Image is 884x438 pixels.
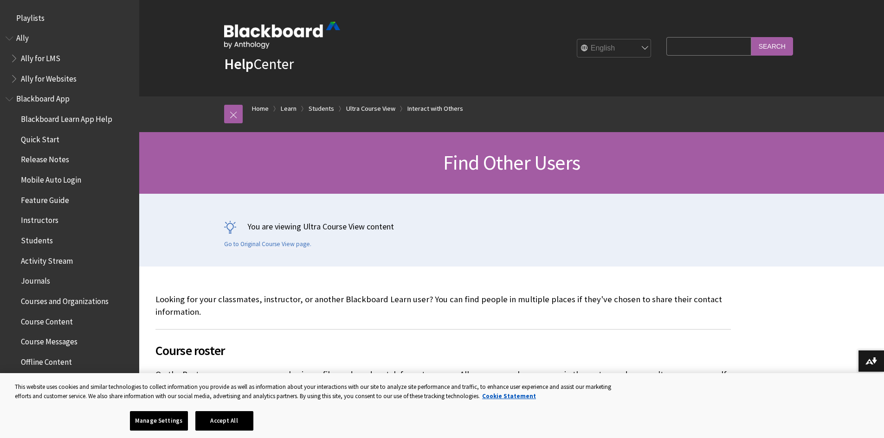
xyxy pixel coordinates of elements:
span: Ally [16,31,29,43]
span: Quick Start [21,132,59,144]
span: Instructors [21,213,58,225]
span: Journals [21,273,50,286]
p: Looking for your classmates, instructor, or another Blackboard Learn user? You can find people in... [155,293,731,317]
a: More information about your privacy, opens in a new tab [482,392,536,400]
a: Learn [281,103,297,114]
span: Students [21,233,53,245]
a: Go to Original Course View page. [224,240,311,248]
input: Search [751,37,793,55]
button: Accept All [195,411,253,431]
a: Ultra Course View [346,103,395,114]
span: Course Messages [21,334,77,347]
p: You are viewing Ultra Course View content [224,221,800,232]
span: Activity Stream [21,253,73,266]
p: On the Roster page, you can access basic profile cards and match faces to names. All course membe... [155,368,731,393]
span: Find Other Users [443,150,580,175]
span: Ally for Websites [21,71,77,83]
strong: Help [224,55,253,73]
select: Site Language Selector [577,39,652,58]
a: HelpCenter [224,55,294,73]
span: Course roster [155,341,731,360]
nav: Book outline for Anthology Ally Help [6,31,134,87]
span: Mobile Auto Login [21,172,81,184]
span: Blackboard App [16,91,70,104]
span: Release Notes [21,152,69,165]
span: Blackboard Learn App Help [21,111,112,124]
button: Manage Settings [130,411,188,431]
span: Course Content [21,314,73,326]
span: Offline Content [21,354,72,367]
a: Interact with Others [407,103,463,114]
div: This website uses cookies and similar technologies to collect information you provide as well as ... [15,382,619,400]
a: Students [309,103,334,114]
span: Ally for LMS [21,51,60,63]
span: Playlists [16,10,45,23]
span: Courses and Organizations [21,293,109,306]
img: Blackboard by Anthology [224,22,340,49]
span: Feature Guide [21,192,69,205]
nav: Book outline for Playlists [6,10,134,26]
a: Home [252,103,269,114]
